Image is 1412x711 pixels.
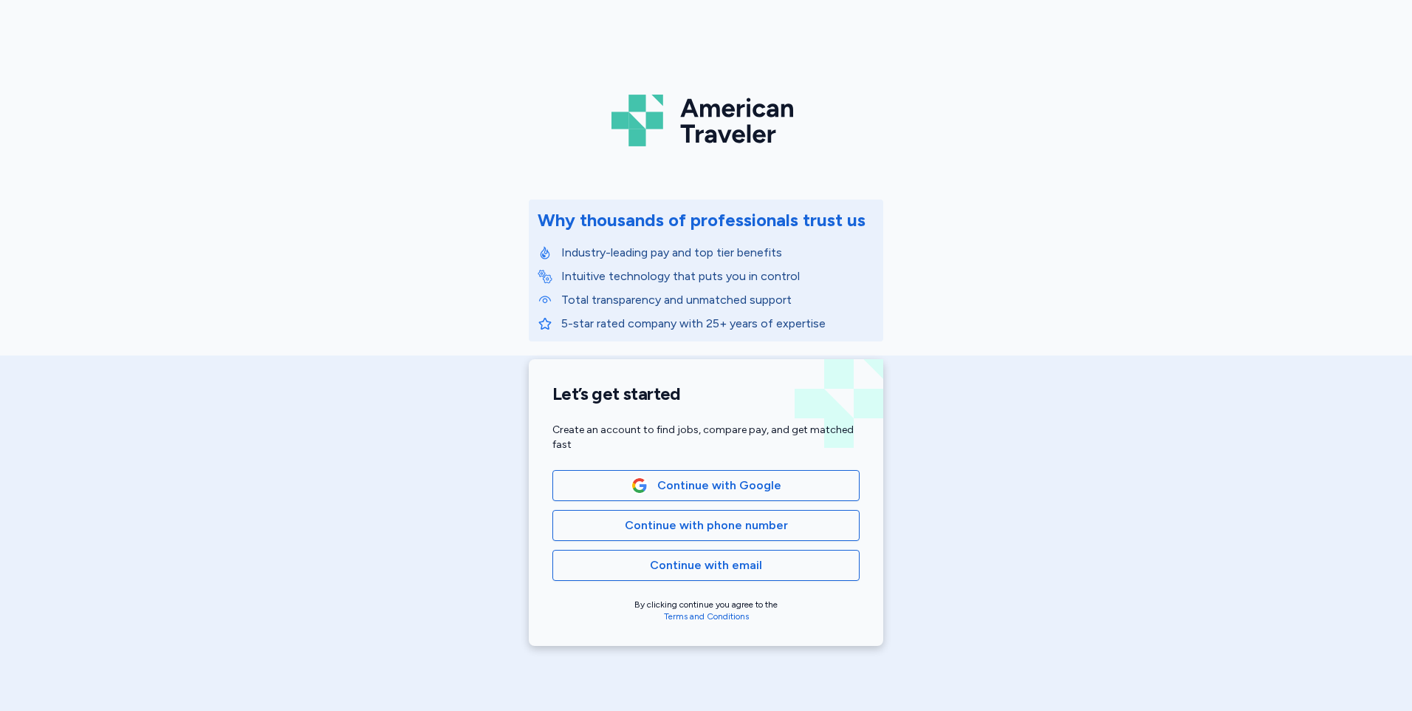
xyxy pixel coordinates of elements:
button: Continue with phone number [552,510,860,541]
img: Logo [611,89,801,152]
span: Continue with phone number [625,517,788,534]
div: Create an account to find jobs, compare pay, and get matched fast [552,423,860,452]
p: Industry-leading pay and top tier benefits [561,244,874,262]
div: By clicking continue you agree to the [552,599,860,622]
p: Intuitive technology that puts you in control [561,268,874,285]
a: Terms and Conditions [664,611,749,622]
p: 5-star rated company with 25+ years of expertise [561,315,874,333]
span: Continue with Google [657,477,781,494]
h1: Let’s get started [552,383,860,405]
div: Why thousands of professionals trust us [538,208,866,232]
p: Total transparency and unmatched support [561,291,874,309]
span: Continue with email [650,557,762,574]
img: Google Logo [631,477,648,494]
button: Continue with email [552,550,860,581]
button: Google LogoContinue with Google [552,470,860,501]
